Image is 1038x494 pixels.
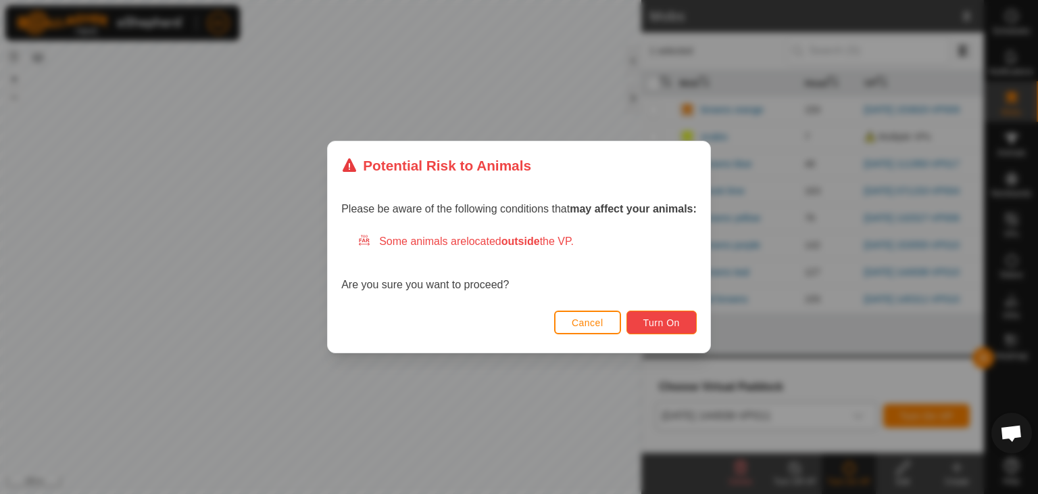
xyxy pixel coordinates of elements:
[341,155,531,176] div: Potential Risk to Animals
[626,311,697,334] button: Turn On
[501,235,540,247] strong: outside
[341,233,697,293] div: Are you sure you want to proceed?
[643,317,680,328] span: Turn On
[341,203,697,215] span: Please be aware of the following conditions that
[570,203,697,215] strong: may affect your animals:
[572,317,603,328] span: Cancel
[554,311,621,334] button: Cancel
[357,233,697,250] div: Some animals are
[991,413,1032,453] div: Open chat
[466,235,574,247] span: located the VP.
